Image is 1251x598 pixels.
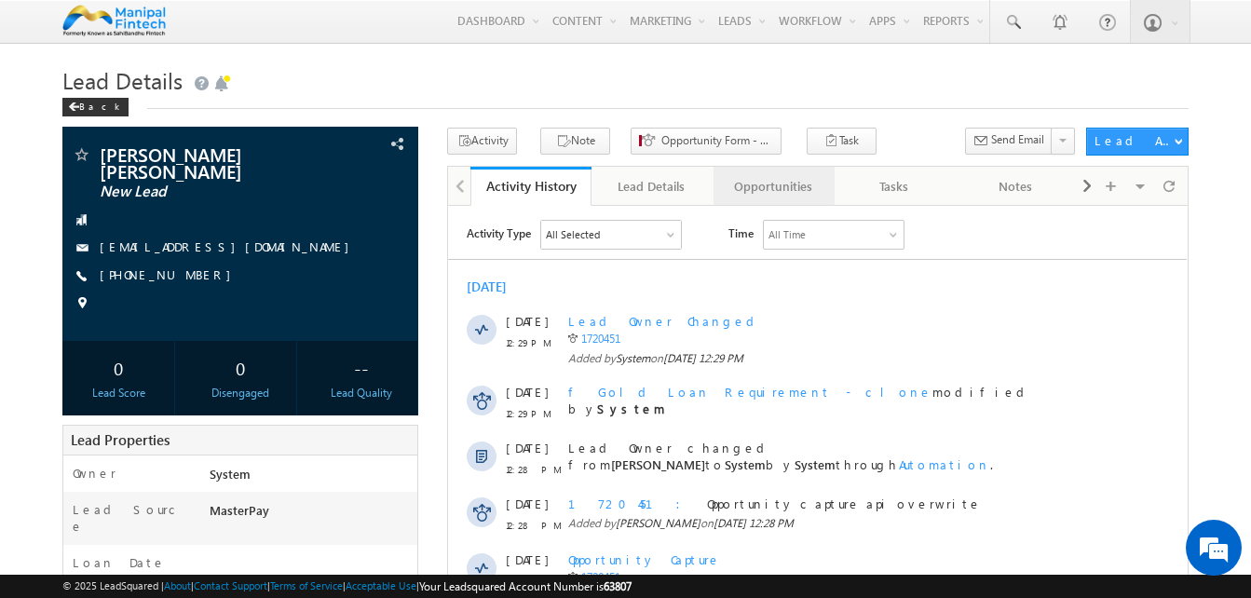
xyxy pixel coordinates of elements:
span: System [347,251,388,266]
span: 63807 [604,579,632,593]
div: Activity History [484,177,578,195]
button: Note [540,128,610,155]
span: Lead Owner Changed [120,107,313,123]
span: [DATE] [58,346,100,362]
a: Activity History [470,167,592,206]
a: Lead Details [592,167,713,206]
button: Activity [447,128,517,155]
a: Tasks [835,167,956,206]
span: Opportunity Form - Stage & Status [661,132,773,149]
div: Lead Actions [1095,132,1174,149]
span: © 2025 LeadSquared | | | | | [62,578,632,595]
div: Lead Score [67,385,170,401]
span: [DATE] 12:28 PM [265,310,346,324]
button: Task [807,128,877,155]
span: Lead Owner changed from to by through . [120,234,545,266]
span: Added by on [120,309,660,326]
span: [DATE] 12:29 PM [215,145,295,159]
div: All Selected [98,20,152,37]
a: Acceptable Use [346,579,416,591]
span: [PERSON_NAME] [168,384,252,398]
span: [DATE] [58,178,100,195]
a: [EMAIL_ADDRESS][DOMAIN_NAME] [100,238,359,254]
span: Opportunity Capture [120,346,273,361]
span: Lead Properties [71,430,170,449]
span: Added by on [120,144,660,161]
span: [PHONE_NUMBER] [100,266,240,285]
span: [DATE] [58,234,100,251]
a: Back [62,97,138,113]
div: System [205,465,417,491]
span: [PERSON_NAME] [168,310,252,324]
span: [PERSON_NAME] [163,251,257,266]
a: Terms of Service [270,579,343,591]
span: Added by on [120,383,660,400]
span: [PERSON_NAME] [PERSON_NAME] [100,145,319,179]
div: -- [310,350,413,385]
a: Notes [956,167,1077,206]
span: 12:28 PM [58,311,114,328]
div: [DATE] [19,73,79,89]
span: Opportunity capture api overwrite [259,290,534,306]
div: Tasks [850,175,939,197]
a: 1720451 [133,126,172,140]
div: All Selected [93,15,233,43]
span: 12:28 PM [58,367,114,384]
span: Time [280,14,306,42]
span: Send Email [991,131,1044,148]
div: Opportunities [728,175,818,197]
span: f Gold Loan Requirement - clone [120,178,484,194]
div: Notes [971,175,1060,197]
div: All Time [320,20,358,37]
span: System [168,145,202,159]
span: [DATE] [58,107,100,124]
span: [DATE] 12:28 PM [265,384,346,398]
div: 0 [189,350,292,385]
div: Disengaged [189,385,292,401]
label: Lead Source [73,501,192,535]
span: New Lead [100,183,319,201]
span: modified by [120,178,660,211]
button: Opportunity Form - Stage & Status [631,128,782,155]
button: Lead Actions [1086,128,1189,156]
label: Loan Date [73,554,166,571]
span: System [277,251,318,266]
label: Owner [73,465,116,482]
div: MasterPay [205,501,417,527]
div: Back [62,98,129,116]
a: Opportunities [714,167,835,206]
span: 1720451 [120,290,244,306]
a: About [164,579,191,591]
span: Your Leadsquared Account Number is [419,579,632,593]
span: 12:28 PM [58,255,114,272]
a: 1720451 [133,364,172,378]
img: Custom Logo [62,5,166,37]
div: Lead Quality [310,385,413,401]
span: 12:29 PM [58,199,114,216]
span: Activity Type [19,14,83,42]
strong: System [149,195,217,211]
button: Send Email [965,128,1053,155]
div: 0 [67,350,170,385]
div: Lead Details [606,175,696,197]
span: [DATE] [58,290,100,306]
span: 12:29 PM [58,129,114,145]
span: Lead Details [62,65,183,95]
a: Contact Support [194,579,267,591]
span: Automation [451,251,542,266]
